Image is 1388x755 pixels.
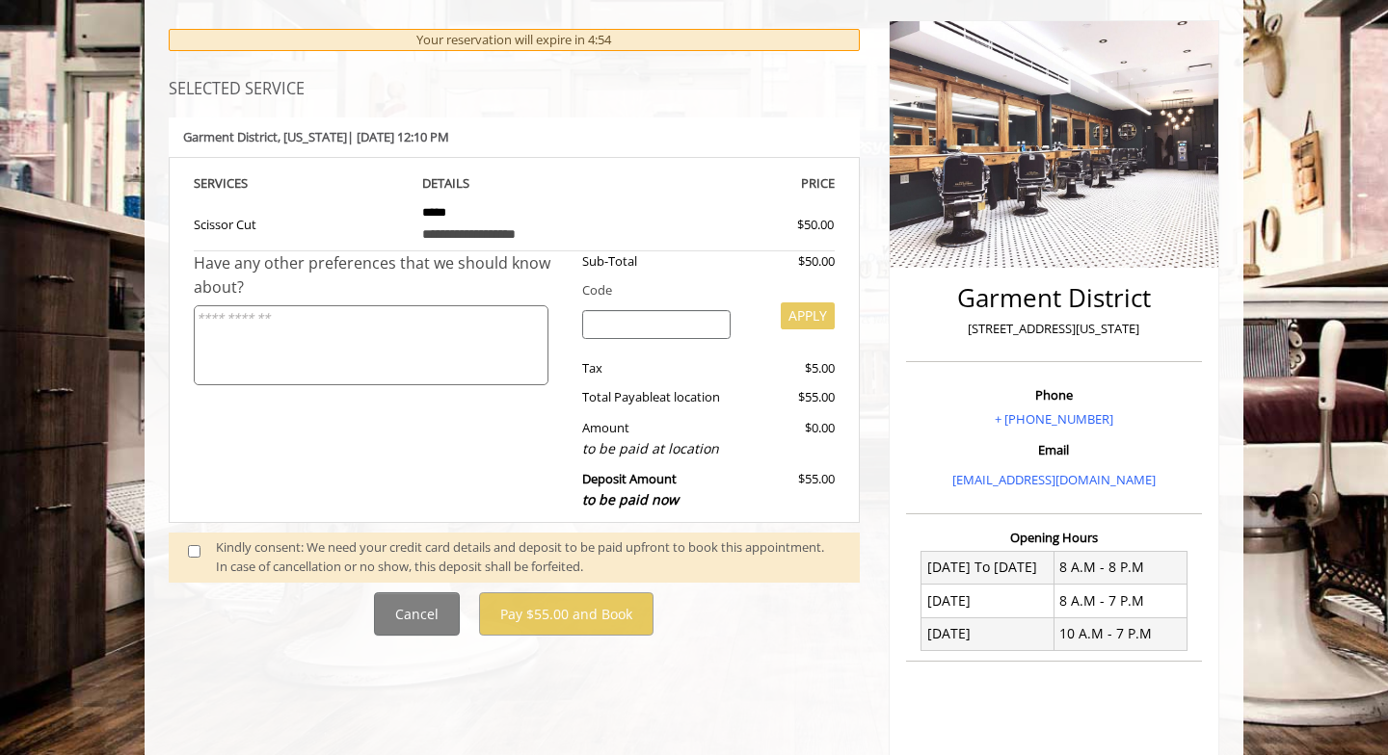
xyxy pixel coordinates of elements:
div: $50.00 [728,215,834,235]
td: 8 A.M - 8 P.M [1054,551,1187,584]
th: PRICE [621,172,835,195]
button: Cancel [374,592,460,636]
h3: Phone [911,388,1197,402]
div: to be paid at location [582,438,732,459]
p: [STREET_ADDRESS][US_STATE] [911,319,1197,339]
td: 8 A.M - 7 P.M [1054,585,1187,617]
div: Total Payable [568,387,746,407]
div: Have any other preferences that we should know about? [194,251,568,300]
div: $55.00 [745,469,834,510]
td: [DATE] [921,617,1054,650]
a: + [PHONE_NUMBER] [995,410,1113,428]
td: Scissor Cut [194,194,408,250]
b: Deposit Amount [582,470,679,508]
h2: Garment District [911,284,1197,312]
div: $50.00 [745,251,834,272]
th: DETAILS [408,172,622,195]
h3: Opening Hours [906,531,1202,544]
h3: SELECTED SERVICE [169,81,860,98]
span: to be paid now [582,490,679,508]
div: $5.00 [745,358,834,378]
span: S [241,174,248,192]
div: Your reservation will expire in 4:54 [169,29,860,51]
div: $55.00 [745,387,834,407]
a: [EMAIL_ADDRESS][DOMAIN_NAME] [952,471,1156,488]
h3: Email [911,443,1197,456]
div: Amount [568,418,746,459]
td: 10 A.M - 7 P.M [1054,617,1187,650]
div: $0.00 [745,418,834,459]
button: Pay $55.00 and Book [479,592,654,636]
div: Code [568,280,835,300]
div: Sub-Total [568,251,746,272]
span: at location [659,388,720,405]
div: Kindly consent: We need your credit card details and deposit to be paid upfront to book this appo... [216,537,841,578]
td: [DATE] [921,585,1054,617]
div: Tax [568,358,746,378]
td: [DATE] To [DATE] [921,551,1054,584]
button: APPLY [781,302,835,329]
span: , [US_STATE] [278,128,347,145]
b: Garment District | [DATE] 12:10 PM [183,128,449,145]
th: SERVICE [194,172,408,195]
